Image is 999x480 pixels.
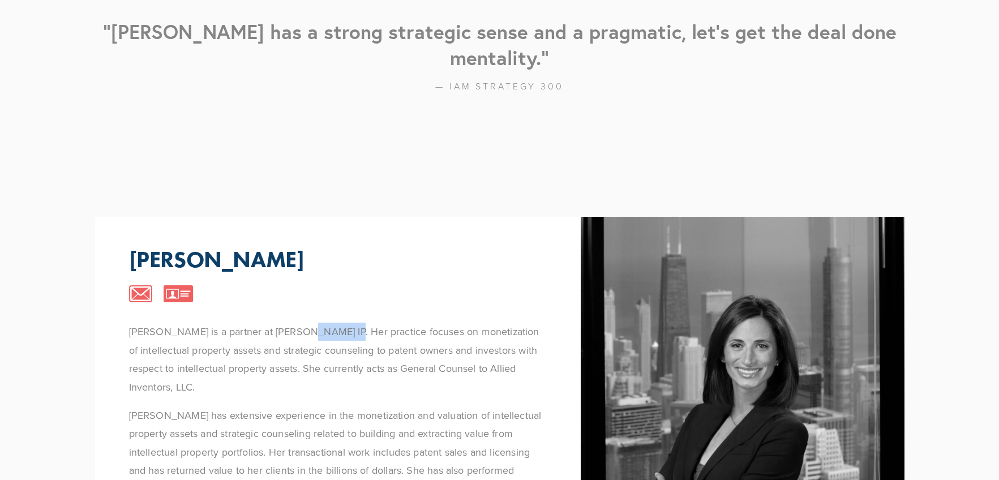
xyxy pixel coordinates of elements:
[95,19,904,71] blockquote: [PERSON_NAME] has a strong strategic sense and a pragmatic, let’s get the deal done mentality.
[103,19,111,45] span: “
[129,323,547,396] p: [PERSON_NAME] is a partner at [PERSON_NAME] IP. Her practice focuses on monetization of intellect...
[129,246,305,273] p: [PERSON_NAME]
[95,71,904,97] figcaption: — IAM STRATEGY 300
[541,45,549,71] span: ”
[164,285,193,302] img: vcard-icon
[129,285,153,302] img: email-icon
